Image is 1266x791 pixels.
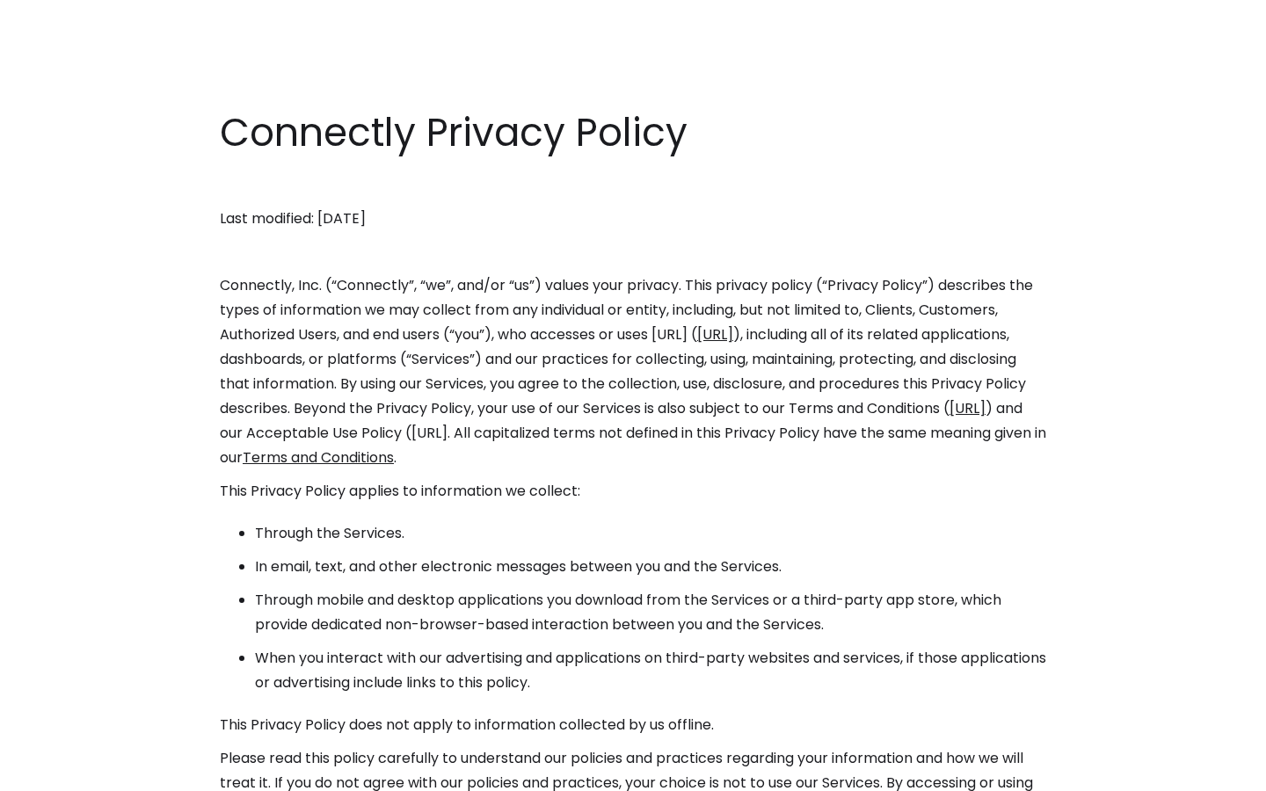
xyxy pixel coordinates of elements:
[220,713,1046,737] p: This Privacy Policy does not apply to information collected by us offline.
[255,555,1046,579] li: In email, text, and other electronic messages between you and the Services.
[697,324,733,345] a: [URL]
[18,758,105,785] aside: Language selected: English
[255,521,1046,546] li: Through the Services.
[220,207,1046,231] p: Last modified: [DATE]
[255,588,1046,637] li: Through mobile and desktop applications you download from the Services or a third-party app store...
[949,398,986,418] a: [URL]
[255,646,1046,695] li: When you interact with our advertising and applications on third-party websites and services, if ...
[220,273,1046,470] p: Connectly, Inc. (“Connectly”, “we”, and/or “us”) values your privacy. This privacy policy (“Priva...
[220,105,1046,160] h1: Connectly Privacy Policy
[220,173,1046,198] p: ‍
[220,479,1046,504] p: This Privacy Policy applies to information we collect:
[243,447,394,468] a: Terms and Conditions
[220,240,1046,265] p: ‍
[35,760,105,785] ul: Language list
